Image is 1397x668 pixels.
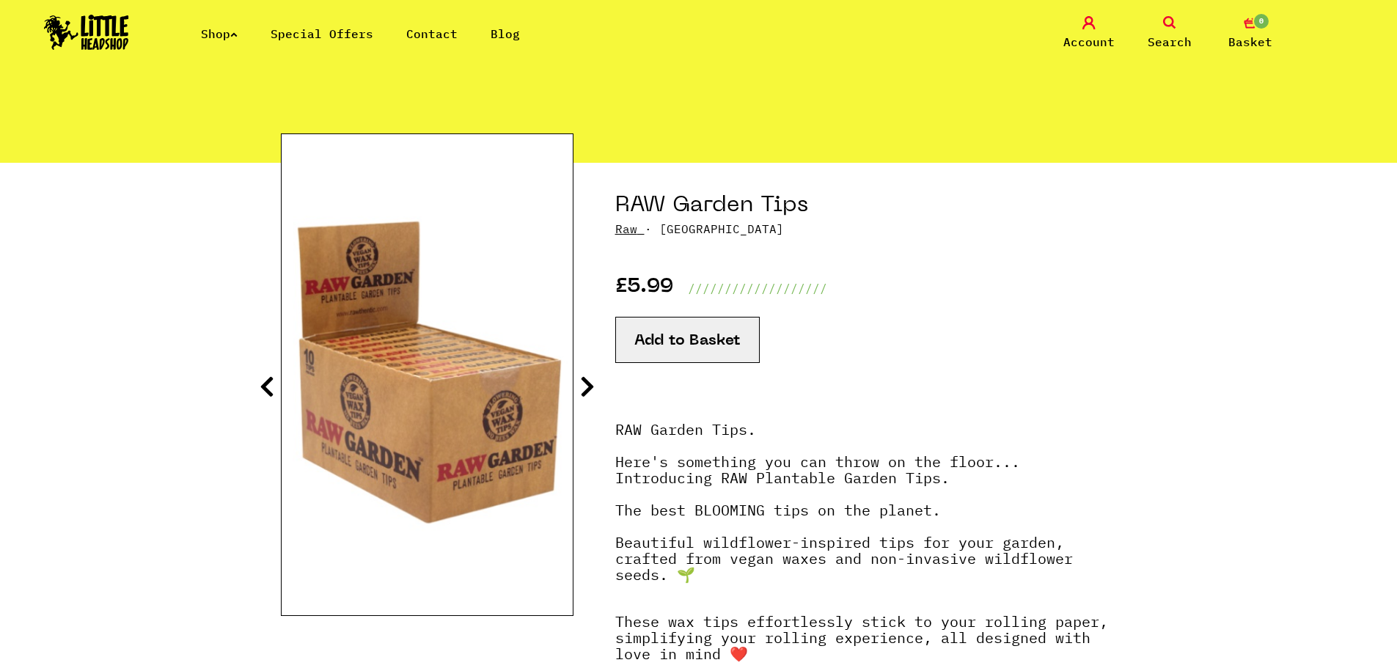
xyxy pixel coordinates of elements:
a: Search [1133,16,1206,51]
button: Add to Basket [615,317,760,363]
a: 0 Basket [1214,16,1287,51]
p: RAW Garden Tips. Here's something you can throw on the floor... Introducing RAW Plantable Garden ... [615,422,1117,614]
a: Shop [201,26,238,41]
a: Blog [491,26,520,41]
img: RAW Garden Tips image 1 [282,193,573,557]
span: 0 [1253,12,1270,30]
a: Special Offers [271,26,373,41]
p: £5.99 [615,279,673,297]
p: · [GEOGRAPHIC_DATA] [615,220,1117,238]
h1: RAW Garden Tips [615,192,1117,220]
img: Little Head Shop Logo [44,15,129,50]
a: All Products [281,73,401,90]
p: /////////////////// [688,279,827,297]
a: Raw [615,221,637,236]
a: Contact [406,26,458,41]
span: Search [1148,33,1192,51]
span: Basket [1228,33,1272,51]
span: Account [1063,33,1115,51]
